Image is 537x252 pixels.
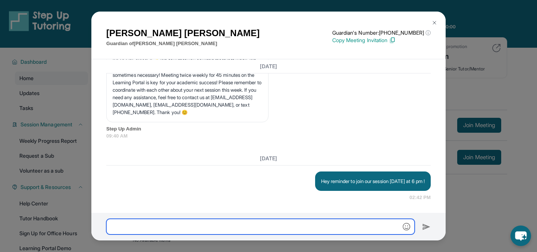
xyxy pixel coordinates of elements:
[425,29,431,37] span: ⓘ
[431,20,437,26] img: Close Icon
[106,40,260,47] p: Guardian of [PERSON_NAME] [PERSON_NAME]
[321,177,425,185] p: Hey reminder to join our session [DATE] at 6 pm !
[409,194,431,201] span: 02:42 PM
[422,223,431,231] img: Send icon
[106,62,431,70] h3: [DATE]
[106,26,260,40] h1: [PERSON_NAME] [PERSON_NAME]
[106,125,431,133] span: Step Up Admin
[332,29,431,37] p: Guardian's Number: [PHONE_NUMBER]
[511,226,531,246] button: chat-button
[106,132,431,140] span: 09:40 AM
[113,49,262,116] p: Step Up Team Message: Hello [PERSON_NAME] and [PERSON_NAME]! ✨ We saw that you couldn’t meet last...
[403,223,410,230] img: Emoji
[332,37,431,44] p: Copy Meeting Invitation
[106,155,431,162] h3: [DATE]
[389,37,396,44] img: Copy Icon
